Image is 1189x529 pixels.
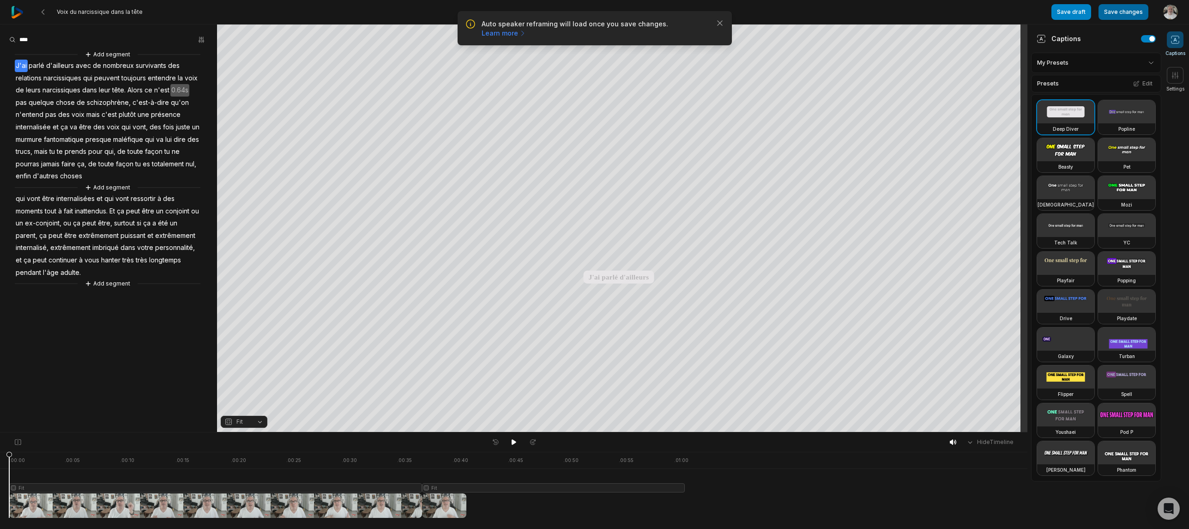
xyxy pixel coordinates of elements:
h3: Tech Talk [1054,239,1077,246]
span: toute [97,158,115,170]
span: tu [134,158,142,170]
span: mais [33,146,48,158]
span: façon [115,158,134,170]
span: ce [144,84,153,97]
h3: Youshaei [1056,428,1076,436]
span: pendant [15,267,42,279]
span: inattendus. [74,205,109,218]
h3: Pod P [1120,428,1133,436]
span: d'ailleurs [45,60,75,72]
span: hanter [100,254,121,267]
span: n'est [153,84,170,97]
span: qu'on [170,97,190,109]
span: si [136,217,142,230]
h3: [DEMOGRAPHIC_DATA] [1038,201,1094,208]
span: tu [163,146,171,158]
span: été [157,217,169,230]
div: Open Intercom Messenger [1158,498,1180,520]
h3: Playdate [1117,315,1137,322]
span: être, [97,217,113,230]
img: reap [11,6,24,18]
span: quelque [28,97,55,109]
button: Captions [1165,31,1185,57]
span: prends [64,146,87,158]
span: toujours [121,72,147,85]
span: ou [190,205,200,218]
span: imbriqué [91,242,120,254]
span: dans [81,84,98,97]
span: de [15,84,25,97]
span: relations [15,72,42,85]
span: faire [60,158,76,170]
p: Auto speaker reframing will load once you save changes. [482,19,708,38]
span: personnalité, [154,242,196,254]
span: va [155,134,164,146]
span: qui [15,193,26,205]
button: HideTimeline [963,435,1016,449]
span: puissant [120,230,146,242]
span: tout [44,205,57,218]
button: Add segment [83,49,132,60]
span: leur [98,84,111,97]
span: nul, [185,158,197,170]
div: Presets [1031,75,1161,92]
span: vous [84,254,100,267]
h3: Phantom [1117,466,1136,474]
span: de [116,146,127,158]
span: schizophrène, [86,97,132,109]
a: Learn more [482,29,526,38]
span: parent, [15,230,38,242]
span: des [187,134,200,146]
h3: Turban [1119,353,1135,360]
span: très [135,254,148,267]
span: jamais [40,158,60,170]
span: parlé [28,60,45,72]
span: à [57,205,63,218]
span: vont [26,193,41,205]
span: internalisées [55,193,96,205]
span: des [167,60,181,72]
span: fois [162,121,175,134]
span: narcissiques [42,72,82,85]
span: Fit [236,418,243,426]
span: Settings [1166,85,1184,92]
button: Settings [1166,67,1184,92]
span: voix [71,109,85,121]
h3: Drive [1060,315,1072,322]
span: un [155,205,164,218]
span: Alors [127,84,144,97]
span: ressortir [130,193,157,205]
span: qui [82,72,93,85]
span: dire [173,134,187,146]
span: et [96,193,103,205]
span: toute [127,146,144,158]
span: extrêmement [154,230,196,242]
span: façon [144,146,163,158]
span: voix [184,72,199,85]
span: pas [15,97,28,109]
span: murmure [15,134,43,146]
div: Captions [1037,34,1081,43]
span: survivants [135,60,167,72]
span: et [15,254,23,267]
span: c'est [101,109,118,121]
span: peut [32,254,48,267]
h3: Deep Diver [1053,125,1079,133]
span: plutôt [118,109,137,121]
span: peut [125,205,141,218]
span: dans [120,242,136,254]
span: entendre [147,72,177,85]
span: un [169,217,178,230]
span: ça [60,121,69,134]
span: et [146,230,154,242]
span: peut [81,217,97,230]
span: totalement [151,158,185,170]
span: leurs [25,84,42,97]
span: ou [62,217,72,230]
button: Add segment [83,182,132,193]
span: mais [85,109,101,121]
span: des [92,121,106,134]
span: une [137,109,150,121]
button: Save changes [1098,4,1148,20]
h3: YC [1123,239,1130,246]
